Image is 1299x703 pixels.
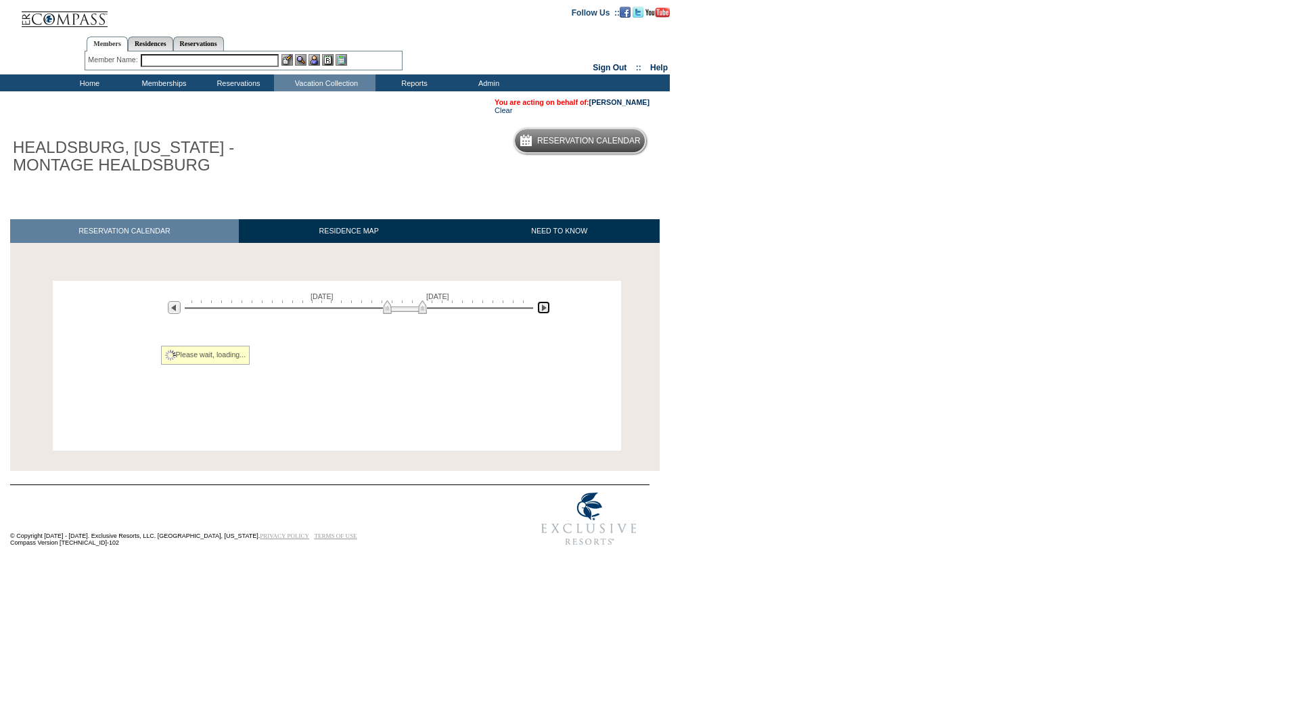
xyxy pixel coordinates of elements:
span: [DATE] [426,292,449,300]
td: Admin [450,74,524,91]
a: Become our fan on Facebook [620,7,631,16]
img: Next [537,301,550,314]
img: Subscribe to our YouTube Channel [645,7,670,18]
img: b_calculator.gif [336,54,347,66]
td: Home [51,74,125,91]
td: Reservations [200,74,274,91]
a: NEED TO KNOW [459,219,660,243]
a: Clear [495,106,512,114]
span: :: [636,63,641,72]
a: Reservations [173,37,224,51]
a: RESIDENCE MAP [239,219,459,243]
span: [DATE] [311,292,334,300]
img: Become our fan on Facebook [620,7,631,18]
td: Follow Us :: [572,7,620,18]
td: Memberships [125,74,200,91]
td: Vacation Collection [274,74,375,91]
a: [PERSON_NAME] [589,98,649,106]
a: Sign Out [593,63,626,72]
a: Help [650,63,668,72]
td: Reports [375,74,450,91]
img: Exclusive Resorts [528,485,649,553]
h1: HEALDSBURG, [US_STATE] - MONTAGE HEALDSBURG [10,136,313,177]
img: b_edit.gif [281,54,293,66]
img: Follow us on Twitter [633,7,643,18]
img: Previous [168,301,181,314]
img: View [295,54,306,66]
h5: Reservation Calendar [537,137,641,145]
a: PRIVACY POLICY [260,532,309,539]
a: Subscribe to our YouTube Channel [645,7,670,16]
img: Reservations [322,54,334,66]
td: © Copyright [DATE] - [DATE]. Exclusive Resorts, LLC. [GEOGRAPHIC_DATA], [US_STATE]. Compass Versi... [10,486,484,553]
div: Please wait, loading... [161,346,250,365]
a: RESERVATION CALENDAR [10,219,239,243]
div: Member Name: [88,54,140,66]
a: Residences [128,37,173,51]
span: You are acting on behalf of: [495,98,649,106]
img: spinner2.gif [165,350,176,361]
img: Impersonate [309,54,320,66]
a: Follow us on Twitter [633,7,643,16]
a: TERMS OF USE [315,532,357,539]
a: Members [87,37,128,51]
